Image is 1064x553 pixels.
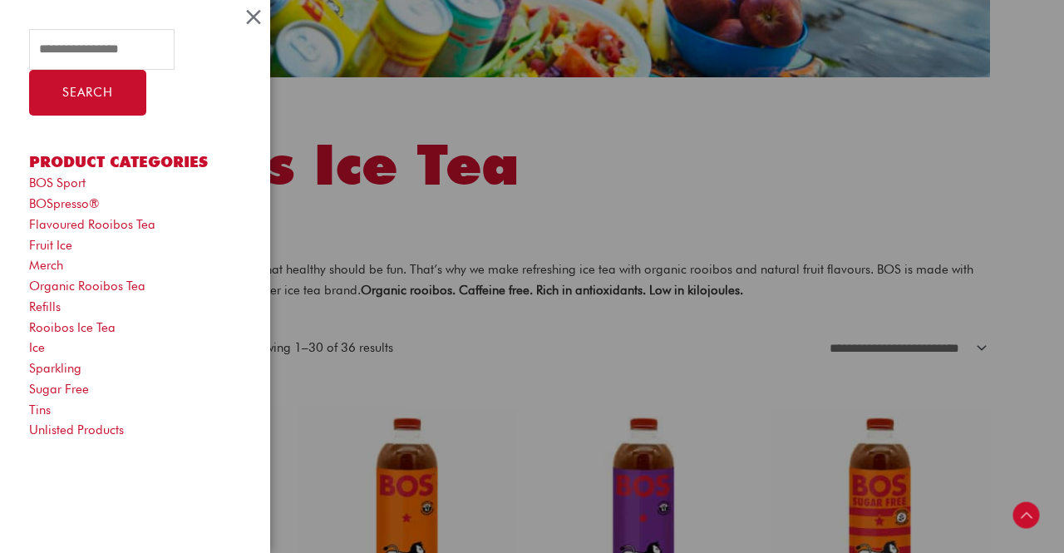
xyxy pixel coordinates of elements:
a: Sparkling [29,361,81,376]
a: Refills [29,299,61,314]
a: Rooibos Ice Tea [29,320,116,335]
a: Tins [29,402,51,417]
a: Ice [29,340,45,355]
a: Fruit Ice [29,238,72,253]
h2: Product categories [29,151,241,173]
a: Flavoured Rooibos Tea [29,217,155,232]
a: Merch [29,258,63,273]
a: Sugar Free [29,382,89,397]
a: Organic Rooibos Tea [29,279,145,294]
a: BOSpresso® [29,196,100,211]
span: Close Off-Canvas Sidebar [241,4,266,30]
a: Unlisted Products [29,422,124,437]
a: BOS Sport [29,175,86,190]
button: Search [29,70,146,116]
